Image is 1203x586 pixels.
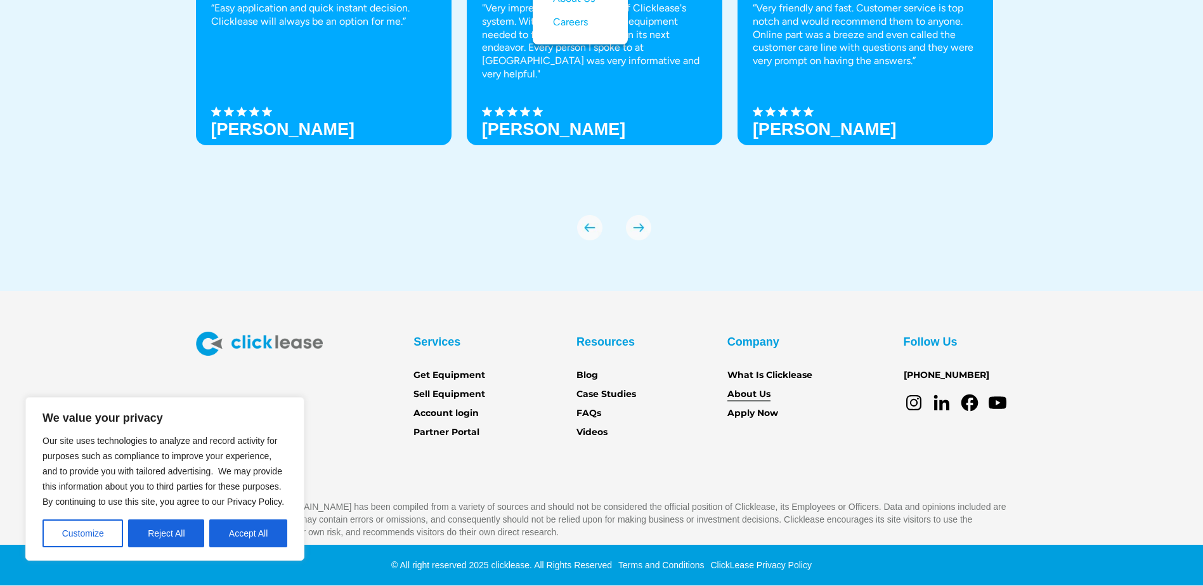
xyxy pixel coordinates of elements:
img: Black star icon [520,107,530,117]
a: Terms and Conditions [615,560,704,570]
button: Accept All [209,519,287,547]
a: ClickLease Privacy Policy [707,560,812,570]
button: Reject All [128,519,204,547]
a: Apply Now [727,407,778,420]
span: Our site uses technologies to analyze and record activity for purposes such as compliance to impr... [42,436,284,507]
img: Black star icon [765,107,776,117]
p: “Very friendly and fast. Customer service is top notch and would recommend them to anyone. Online... [753,2,978,68]
a: Account login [413,407,479,420]
div: © All right reserved 2025 clicklease. All Rights Reserved [391,559,612,571]
img: Black star icon [482,107,492,117]
div: next slide [626,215,651,240]
img: Black star icon [249,107,259,117]
a: Careers [553,11,608,34]
img: Black star icon [778,107,788,117]
h3: [PERSON_NAME] [211,120,355,139]
a: [PHONE_NUMBER] [904,368,989,382]
a: Sell Equipment [413,387,485,401]
button: Customize [42,519,123,547]
a: About Us [727,387,771,401]
div: Follow Us [904,332,958,352]
p: “Easy application and quick instant decision. Clicklease will always be an option for me.” [211,2,436,29]
img: arrow Icon [577,215,602,240]
strong: [PERSON_NAME] [482,120,626,139]
img: Black star icon [224,107,234,117]
a: What Is Clicklease [727,368,812,382]
img: Black star icon [211,107,221,117]
a: FAQs [576,407,601,420]
img: Black star icon [507,107,517,117]
p: We value your privacy [42,410,287,426]
img: Black star icon [533,107,543,117]
div: Services [413,332,460,352]
img: Black star icon [791,107,801,117]
img: Black star icon [262,107,272,117]
p: The content linked to [DOMAIN_NAME] has been compiled from a variety of sources and should not be... [196,500,1008,538]
p: "Very impressed with the ease of Clicklease's system. Within 2 hours I had the equipment needed t... [482,2,707,81]
img: Clicklease logo [196,332,323,356]
img: Black star icon [803,107,814,117]
div: Resources [576,332,635,352]
img: Black star icon [495,107,505,117]
h3: [PERSON_NAME] [753,120,897,139]
a: Videos [576,426,608,439]
div: We value your privacy [25,397,304,561]
div: previous slide [577,215,602,240]
img: arrow Icon [626,215,651,240]
a: Get Equipment [413,368,485,382]
div: Company [727,332,779,352]
a: Blog [576,368,598,382]
a: Partner Portal [413,426,479,439]
a: Case Studies [576,387,636,401]
img: Black star icon [237,107,247,117]
img: Black star icon [753,107,763,117]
